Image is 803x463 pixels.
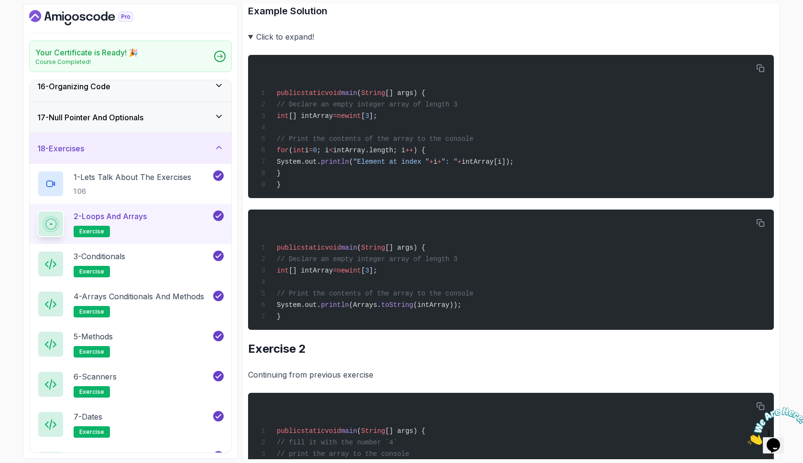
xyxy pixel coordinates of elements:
[305,147,309,154] span: i
[353,158,430,166] span: "Element at index "
[277,158,321,166] span: System.out.
[361,89,385,97] span: String
[79,348,104,356] span: exercise
[277,147,289,154] span: for
[321,301,349,309] span: println
[277,89,301,97] span: public
[37,251,224,277] button: 3-Conditionalsexercise
[277,112,289,120] span: int
[37,81,110,92] h3: 16 - Organizing Code
[37,331,224,358] button: 5-Methodsexercise
[341,244,357,252] span: main
[79,308,104,316] span: exercise
[277,427,301,435] span: public
[79,228,104,235] span: exercise
[37,170,224,197] button: 1-Lets Talk About The Exercises1:06
[277,450,409,458] span: // print the array to the console
[333,267,337,274] span: =
[4,4,63,42] img: Chat attention grabber
[325,244,341,252] span: void
[369,112,377,120] span: ];
[313,147,317,154] span: 0
[325,89,341,97] span: void
[74,210,147,222] p: 2 - Loops and Arrays
[37,210,224,237] button: 2-Loops and Arraysexercise
[30,71,231,102] button: 16-Organizing Code
[289,112,333,120] span: [] intArray
[35,58,138,66] p: Course Completed!
[441,158,457,166] span: ": "
[277,290,474,297] span: // Print the contents of the array to the console
[277,267,289,274] span: int
[369,267,377,274] span: ];
[385,427,425,435] span: [] args) {
[337,267,349,274] span: new
[29,10,155,25] a: Dashboard
[413,147,425,154] span: ) {
[289,147,293,154] span: (
[361,267,365,274] span: [
[301,427,325,435] span: static
[405,147,413,154] span: ++
[341,427,357,435] span: main
[317,147,329,154] span: ; i
[30,102,231,133] button: 17-Null Pointer And Optionals
[74,291,204,302] p: 4 - Arrays Conditionals and Methods
[329,147,333,154] span: <
[434,158,437,166] span: i
[277,244,301,252] span: public
[361,112,365,120] span: [
[357,89,361,97] span: (
[293,147,305,154] span: int
[333,147,405,154] span: intArray.length; i
[277,439,397,446] span: // fill it with the number `4`
[321,158,349,166] span: println
[29,41,232,72] a: Your Certificate is Ready! 🎉Course Completed!
[74,187,191,196] p: 1:06
[74,371,117,382] p: 6 - Scanners
[337,112,349,120] span: new
[277,135,474,143] span: // Print the contents of the array to the console
[361,427,385,435] span: String
[309,147,313,154] span: =
[365,112,369,120] span: 3
[437,158,441,166] span: +
[248,30,774,43] summary: Click to expand!
[248,341,774,357] h2: Exercise 2
[35,47,138,58] h2: Your Certificate is Ready! 🎉
[74,411,102,422] p: 7 - Dates
[349,301,381,309] span: (Arrays.
[79,428,104,436] span: exercise
[349,267,361,274] span: int
[37,112,143,123] h3: 17 - Null Pointer And Optionals
[325,427,341,435] span: void
[333,112,337,120] span: =
[385,244,425,252] span: [] args) {
[357,244,361,252] span: (
[74,331,113,342] p: 5 - Methods
[74,451,107,463] p: 8 - Enums
[357,427,361,435] span: (
[248,3,774,19] h3: Example Solution
[277,181,281,189] span: }
[277,301,321,309] span: System.out.
[79,388,104,396] span: exercise
[381,301,413,309] span: toString
[248,368,774,381] p: Continuing from previous exercise
[4,4,8,12] span: 1
[429,158,433,166] span: +
[37,143,84,154] h3: 18 - Exercises
[37,291,224,317] button: 4-Arrays Conditionals and Methodsexercise
[349,112,361,120] span: int
[385,89,425,97] span: [] args) {
[457,158,461,166] span: +
[462,158,514,166] span: intArray[i]);
[744,403,803,449] iframe: chat widget
[74,251,125,262] p: 3 - Conditionals
[37,371,224,398] button: 6-Scannersexercise
[277,169,281,177] span: }
[289,267,333,274] span: [] intArray
[365,267,369,274] span: 3
[79,268,104,275] span: exercise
